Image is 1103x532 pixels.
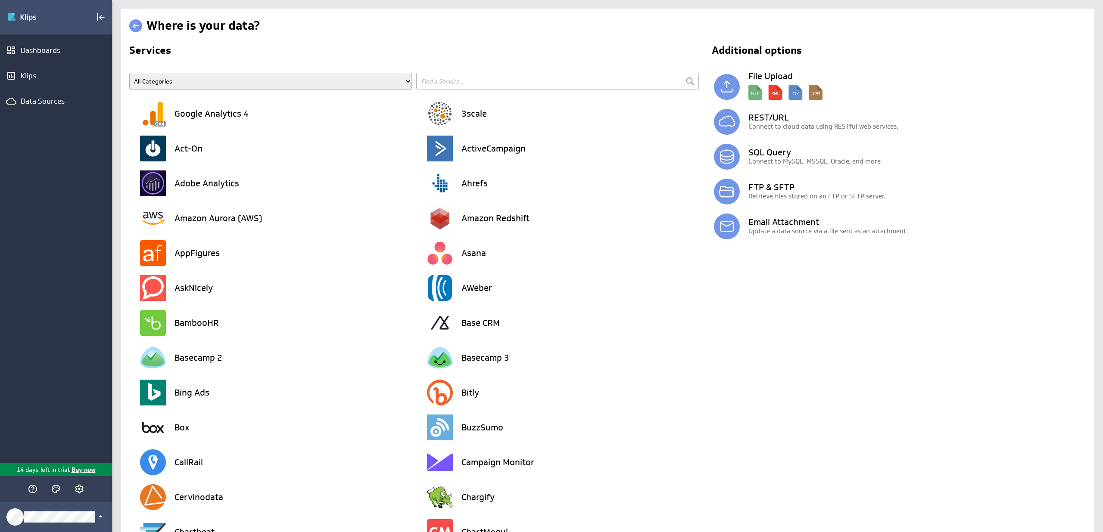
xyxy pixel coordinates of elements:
div: Account and settings [72,482,87,496]
img: local.svg [714,74,740,100]
h3: ActiveCampaign [461,144,526,153]
h1: Where is your data? [146,18,260,34]
p: 14 days left in trial. [17,465,71,474]
img: image4271532089018294151.png [140,310,166,336]
p: Connect to MySQL, MSSQL, Oracle, and more. [748,157,1086,166]
img: image7447836811384891163.png [140,484,166,510]
h2: Services [129,45,701,59]
img: database.svg [714,144,740,170]
div: Dashboards [21,46,91,55]
h3: Google Analytics 4 [174,109,249,118]
img: image7123355047139026446.png [140,170,166,196]
h3: REST/URL [748,113,1086,122]
img: image8320012023144177748.png [427,380,453,405]
h3: Act-On [174,144,203,153]
img: image1361835612104150966.png [140,275,166,301]
input: Find a Service... [416,73,699,90]
h3: 3scale [461,109,487,118]
h3: Box [174,423,190,432]
div: Themes [49,482,63,496]
h3: Ahrefs [461,179,488,188]
p: Connect to cloud data using RESTful web services. [748,122,1086,131]
h3: Amazon Aurora (AWS) [174,214,262,223]
input: Submit [684,75,697,88]
h3: AWeber [461,284,492,292]
img: image455839341109212073.png [427,170,453,196]
img: image2828648019801083890.png [427,345,453,371]
div: Collapse [93,10,108,25]
h3: FTP & SFTP [748,183,1086,192]
p: Buy now [71,465,96,474]
svg: Account and settings [74,484,84,494]
img: image5375091680806646186.png [140,449,166,475]
img: image6894633340323014084.png [427,414,453,440]
img: image4488369603297424195.png [140,136,166,161]
h3: Bitly [461,388,479,397]
h3: Basecamp 3 [461,353,509,362]
h3: Campaign Monitor [461,458,534,467]
h3: BambooHR [174,319,219,327]
img: image6347507244920034643.png [427,449,453,475]
img: image259683944446962572.png [140,345,166,371]
div: Data Sources [21,96,91,106]
img: image8173749476544625175.png [140,380,166,405]
img: image7083839964087255944.png [140,240,166,266]
h3: Amazon Redshift [461,214,530,223]
h3: File Upload [748,72,1086,80]
div: Help [25,482,40,496]
img: local_description.svg [748,80,823,100]
img: image7632027720258204353.png [427,205,453,231]
img: image6239696482622088708.png [140,205,166,231]
img: image6502031566950861830.png [140,101,166,127]
h3: Chargify [461,493,495,501]
h3: Asana [461,249,486,257]
img: email.svg [714,213,740,239]
h3: Bing Ads [174,388,209,397]
div: Klips [21,71,91,80]
p: Retrieve files stored on an FTP or SFTP server. [748,192,1086,201]
svg: Themes [51,484,61,494]
h3: Email Attachment [748,218,1086,226]
h2: Additional options [703,45,1083,59]
h3: Base CRM [461,319,500,327]
h3: AppFigures [174,249,220,257]
img: Klipfolio klips logo [7,10,68,24]
h3: SQL Query [748,148,1086,157]
img: image9187947030682302895.png [427,136,453,161]
h3: BuzzSumo [461,423,503,432]
p: Update a data source via a file sent as an attachment. [748,226,1086,235]
img: image5212420104391205579.png [427,101,453,127]
img: ftp.svg [714,179,740,204]
h3: Basecamp 2 [174,353,222,362]
img: image772416011628122514.png [427,240,453,266]
h3: Cervinodata [174,493,223,501]
img: image2261544860167327136.png [427,484,453,510]
h3: Adobe Analytics [174,179,239,188]
img: image3093126248595685490.png [427,310,453,336]
img: image1137728285709518332.png [427,275,453,301]
h3: AskNicely [174,284,213,292]
img: simple_rest.svg [714,109,740,135]
h3: CallRail [174,458,203,467]
img: image1404320679533562880.png [140,414,166,440]
div: Go to Dashboards [7,10,68,24]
